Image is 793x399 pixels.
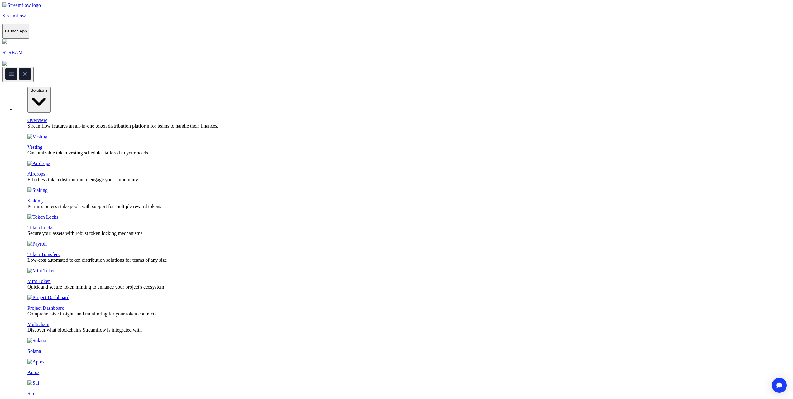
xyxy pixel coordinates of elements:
p: Launch App [5,29,27,33]
a: Aptos [27,370,791,375]
a: Overview [27,118,47,123]
img: Solana [27,338,46,343]
span: Low-cost automated token distribution solutions for teams of any size [27,257,167,263]
span: Quick and secure token minting to enhance your project's ecosystem [27,284,164,290]
a: Project Dashboard [27,305,64,311]
button: Solutions [27,87,51,113]
img: Token Locks [27,214,58,220]
a: Staking [27,198,43,203]
img: Aptos [27,359,44,365]
img: Staking [27,187,48,193]
img: Streamflow Logo [2,2,41,8]
a: Token Locks [27,225,53,230]
img: Payroll [27,241,47,247]
img: streamflow-logo-circle.png [2,39,7,44]
span: Discover what blockchains Streamflow is integrated with [27,327,142,333]
img: top-right-arrow.svg [2,61,7,66]
a: Mint Token [27,279,51,284]
a: Vesting [27,144,42,150]
div: Open Intercom Messenger [772,378,787,393]
p: STREAM [2,50,791,56]
span: Effortless token distribution to engage your community [27,177,138,182]
p: Streamflow [2,13,791,19]
a: Airdrops [27,171,45,177]
img: Sui [27,380,39,386]
a: Token Transfers [27,252,60,257]
a: Solana [27,348,791,354]
span: Solutions [31,88,48,93]
span: Comprehensive insights and monitoring for your token contracts [27,311,156,316]
a: Multichain [27,322,49,327]
img: Vesting [27,134,47,139]
img: Airdrops [27,161,50,166]
span: Permissionless stake pools with support for multiple reward tokens [27,204,161,209]
a: Launch App [2,28,29,33]
a: STREAM [2,39,791,67]
a: Streamflow [2,2,791,19]
span: Secure your assets with robust token locking mechanisms [27,231,142,236]
button: Launch App [2,24,29,39]
span: Streamflow features an all-in-one token distribution platform for teams to handle their finances. [27,123,218,129]
img: Mint Token [27,268,56,274]
img: Project Dashboard [27,295,69,300]
a: Sui [27,391,791,397]
span: Customizable token vesting schedules tailored to your needs [27,150,148,155]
